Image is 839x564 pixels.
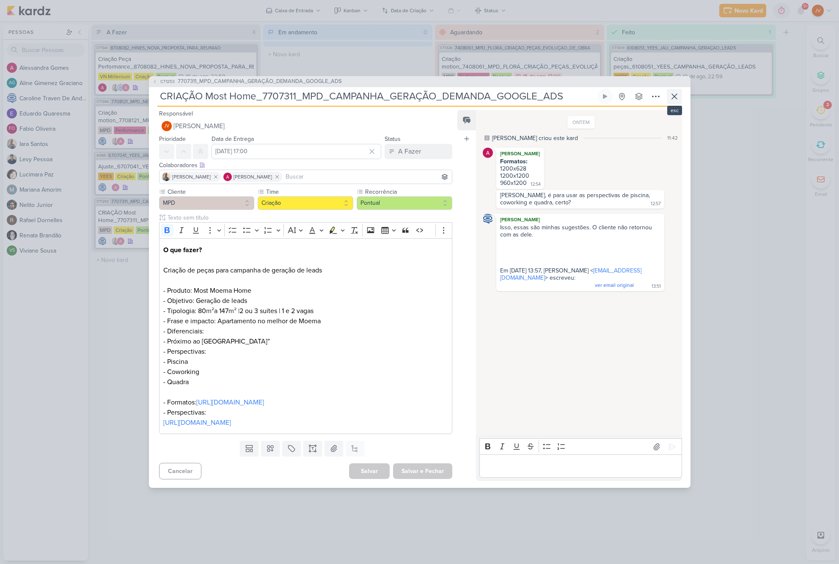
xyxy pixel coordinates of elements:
[667,134,678,142] div: 11:42
[162,121,172,131] div: Joney Viana
[398,146,421,157] div: A Fazer
[234,173,272,181] span: [PERSON_NAME]
[152,77,342,86] button: CT1253 7707311_MPD_CAMPANHA_GERAÇÃO_DEMANDA_GOOGLE_ADS
[159,161,453,170] div: Colaboradores
[500,267,641,281] a: [EMAIL_ADDRESS][DOMAIN_NAME]
[284,172,451,182] input: Buscar
[163,245,448,347] p: Criação de peças para campanha de geração de leads - Produto: Most Moema Home - Objetivo: Geração...
[667,106,682,115] div: esc
[172,173,211,181] span: [PERSON_NAME]
[163,246,202,254] strong: O que fazer?
[157,89,596,104] input: Kard Sem Título
[159,118,453,134] button: JV [PERSON_NAME]
[258,196,353,210] button: Criação
[159,238,453,434] div: Editor editing area: main
[164,124,169,129] p: JV
[492,134,578,143] div: [PERSON_NAME] criou este kard
[178,77,342,86] span: 7707311_MPD_CAMPANHA_GERAÇÃO_DEMANDA_GOOGLE_ADS
[500,224,654,289] span: Isso, essas são minhas sugestões. O cliente não retornou com as dele. Em [DATE] 13:57, [PERSON_NA...
[479,438,682,455] div: Editor toolbar
[652,283,661,290] div: 13:51
[206,307,214,315] span: m²
[483,214,493,224] img: Caroline Traven De Andrade
[385,135,401,143] label: Status
[212,144,382,159] input: Select a date
[159,196,255,210] button: MPD
[385,144,452,159] button: A Fazer
[196,398,264,407] a: [URL][DOMAIN_NAME]
[159,78,176,85] span: CT1253
[500,165,540,172] div: 1200x628
[159,463,201,479] button: Cancelar
[595,282,634,288] span: ver email original
[212,135,254,143] label: Data de Entrega
[500,192,652,206] div: [PERSON_NAME], é para usar as perspectivas de piscina, coworking e quadra, certo?
[223,173,232,181] img: Alessandra Gomes
[498,149,542,158] div: [PERSON_NAME]
[500,179,527,187] div: 960x1200
[651,201,661,207] div: 12:57
[479,454,682,478] div: Editor editing area: main
[159,110,193,117] label: Responsável
[364,187,452,196] label: Recorrência
[228,307,239,315] span: m² |
[163,418,231,427] a: [URL][DOMAIN_NAME]
[357,196,452,210] button: Pontual
[159,222,453,239] div: Editor toolbar
[483,148,493,158] img: Alessandra Gomes
[531,181,541,188] div: 12:54
[265,187,353,196] label: Time
[163,347,448,428] p: - Perspectivas: - Piscina - Coworking - Quadra - Formatos: - Perspectivas:
[602,93,608,100] div: Ligar relógio
[159,135,186,143] label: Prioridade
[498,215,662,224] div: [PERSON_NAME]
[500,158,528,165] strong: Formatos:
[166,213,453,222] input: Texto sem título
[162,173,171,181] img: Iara Santos
[500,172,540,179] div: 1200x1200
[173,121,225,131] span: [PERSON_NAME]
[167,187,255,196] label: Cliente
